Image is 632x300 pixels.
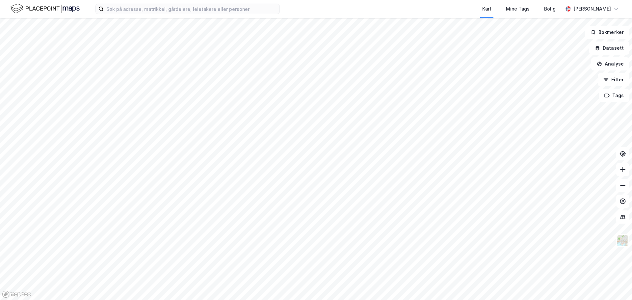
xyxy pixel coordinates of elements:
img: logo.f888ab2527a4732fd821a326f86c7f29.svg [11,3,80,14]
div: Mine Tags [506,5,530,13]
iframe: Chat Widget [599,268,632,300]
input: Søk på adresse, matrikkel, gårdeiere, leietakere eller personer [104,4,279,14]
div: Bolig [544,5,556,13]
div: [PERSON_NAME] [573,5,611,13]
div: Kart [482,5,491,13]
